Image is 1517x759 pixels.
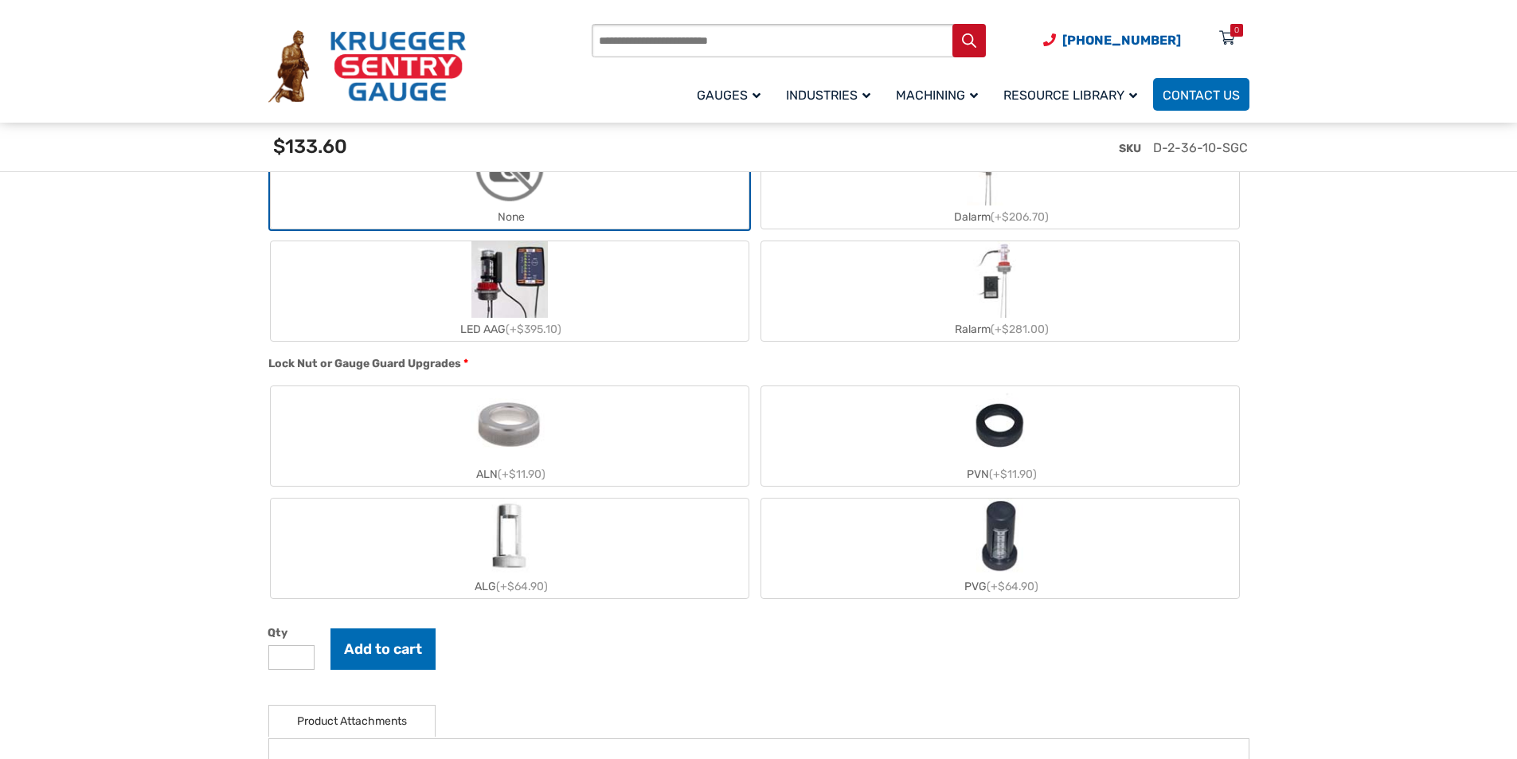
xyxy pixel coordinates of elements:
div: Ralarm [761,318,1239,341]
span: (+$206.70) [991,210,1049,224]
label: ALG [271,499,749,598]
span: Gauges [697,88,760,103]
div: LED AAG [271,318,749,341]
div: None [271,205,749,229]
div: 0 [1234,24,1239,37]
div: PVN [761,463,1239,486]
span: [PHONE_NUMBER] [1062,33,1181,48]
a: Contact Us [1153,78,1249,111]
div: ALN [271,463,749,486]
label: ALN [271,386,749,486]
a: Resource Library [994,76,1153,113]
div: Dalarm [761,205,1239,229]
button: Add to cart [330,628,436,670]
input: Product quantity [268,645,315,670]
span: Industries [786,88,870,103]
a: Phone Number (920) 434-8860 [1043,30,1181,50]
span: (+$64.90) [987,580,1038,593]
span: D-2-36-10-SGC [1153,140,1248,155]
label: PVG [761,499,1239,598]
a: Machining [886,76,994,113]
span: (+$395.10) [506,323,561,336]
label: LED AAG [271,241,749,341]
a: Industries [776,76,886,113]
span: (+$11.90) [989,468,1037,481]
span: (+$11.90) [498,468,545,481]
img: Krueger Sentry Gauge [268,30,466,104]
label: Ralarm [761,241,1239,341]
span: Lock Nut or Gauge Guard Upgrades [268,357,461,370]
span: (+$281.00) [991,323,1049,336]
a: Product Attachments [297,706,407,737]
div: PVG [761,575,1239,598]
label: PVN [761,386,1239,486]
abbr: required [463,355,468,372]
span: Contact Us [1163,88,1240,103]
span: Resource Library [1003,88,1137,103]
span: Machining [896,88,978,103]
span: (+$64.90) [496,580,548,593]
div: ALG [271,575,749,598]
a: Gauges [687,76,776,113]
span: SKU [1119,142,1141,155]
